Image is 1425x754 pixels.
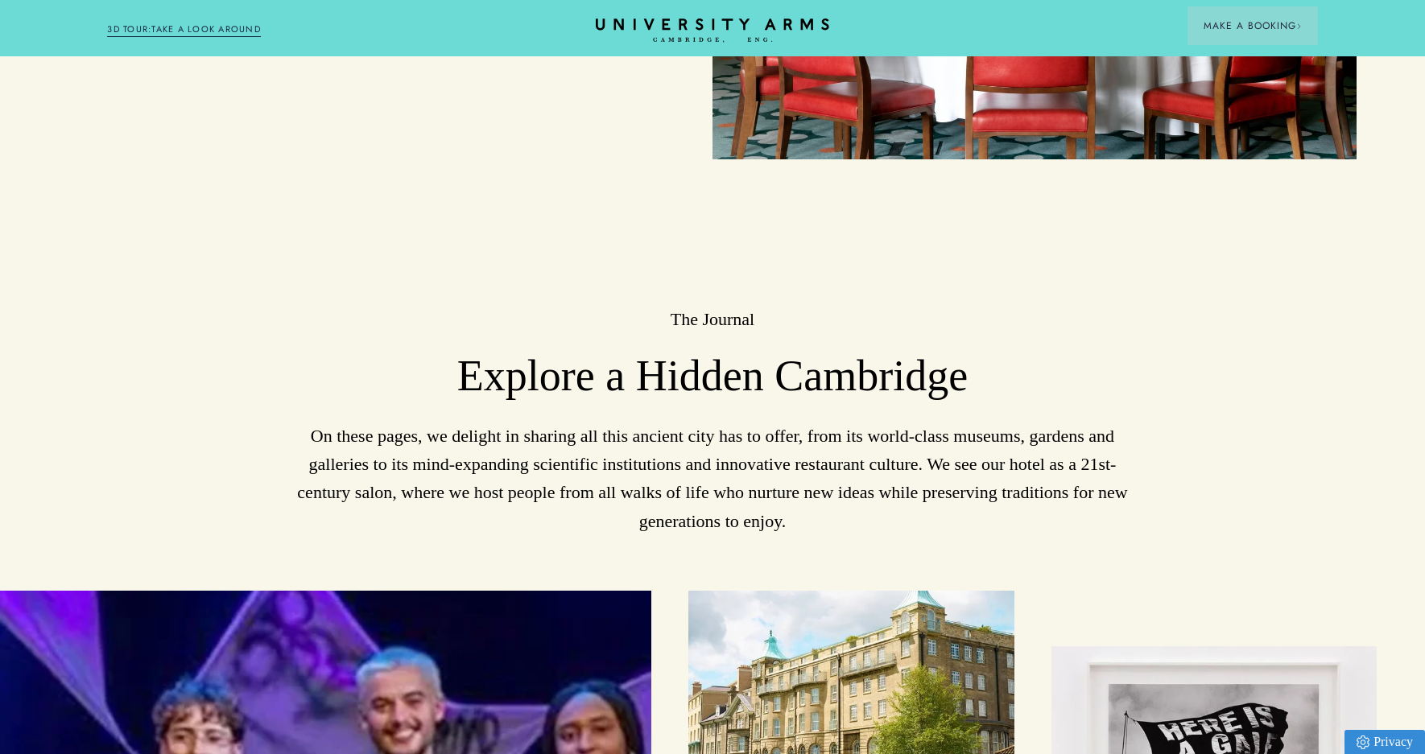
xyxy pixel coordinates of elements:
button: Make a BookingArrow icon [1187,6,1318,45]
h3: Explore a Hidden Cambridge [176,350,1249,403]
span: Make a Booking [1204,19,1302,33]
a: Home [596,19,829,43]
img: Arrow icon [1296,23,1302,29]
h2: The Journal [176,307,1249,332]
a: Privacy [1344,730,1425,754]
img: Privacy [1357,735,1369,749]
a: 3D TOUR:TAKE A LOOK AROUND [107,23,261,37]
p: On these pages, we delight in sharing all this ancient city has to offer, from its world-class mu... [176,422,1249,535]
